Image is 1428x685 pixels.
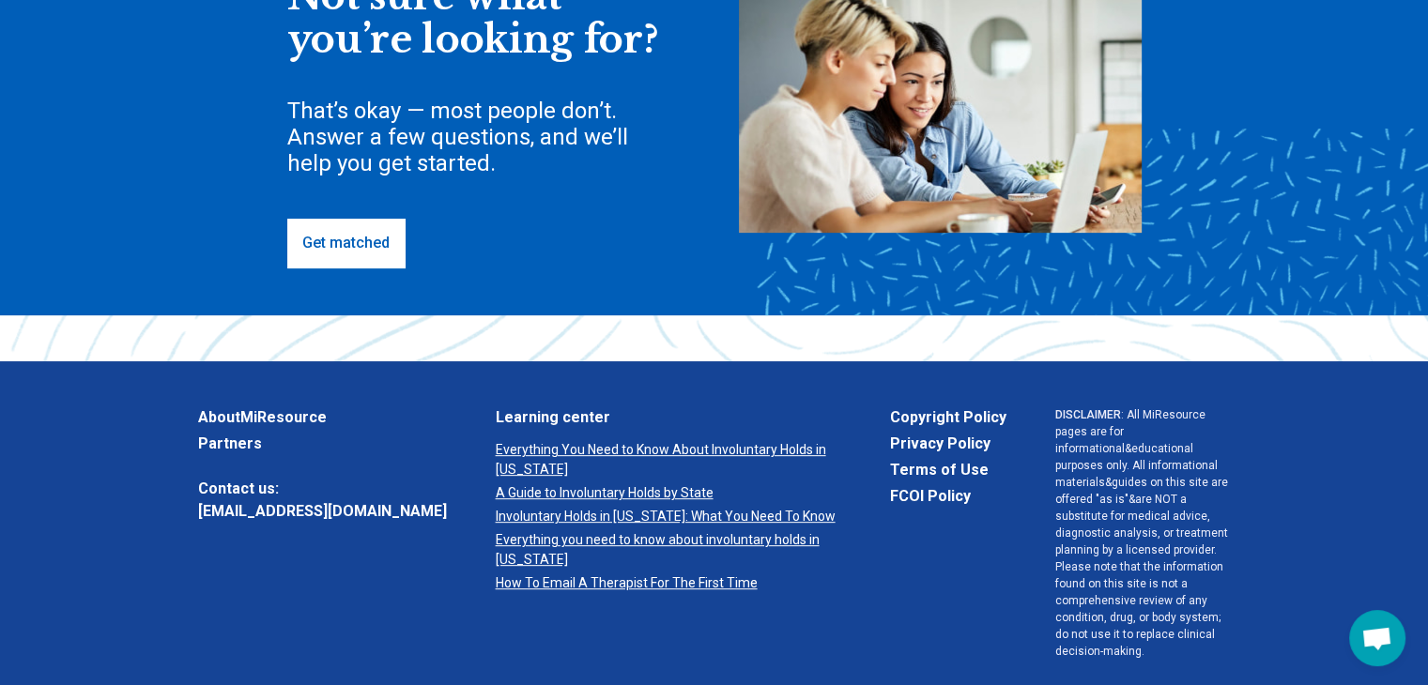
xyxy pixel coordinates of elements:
[1349,610,1405,666] div: Open chat
[198,406,447,429] a: AboutMiResource
[496,483,841,503] a: A Guide to Involuntary Holds by State
[496,530,841,570] a: Everything you need to know about involuntary holds in [US_STATE]
[496,573,841,593] a: How To Email A Therapist For The First Time
[287,98,663,176] div: That’s okay — most people don’t. Answer a few questions, and we’ll help you get started.
[890,406,1006,429] a: Copyright Policy
[198,433,447,455] a: Partners
[496,507,841,526] a: Involuntary Holds in [US_STATE]: What You Need To Know
[496,440,841,479] a: Everything You Need to Know About Involuntary Holds in [US_STATE]
[1055,406,1231,660] p: : All MiResource pages are for informational & educational purposes only. All informational mater...
[198,478,447,500] span: Contact us:
[287,219,405,267] a: Get matched
[890,433,1006,455] a: Privacy Policy
[1055,408,1121,421] span: DISCLAIMER
[890,485,1006,508] a: FCOI Policy
[198,500,447,523] a: [EMAIL_ADDRESS][DOMAIN_NAME]
[496,406,841,429] a: Learning center
[890,459,1006,481] a: Terms of Use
